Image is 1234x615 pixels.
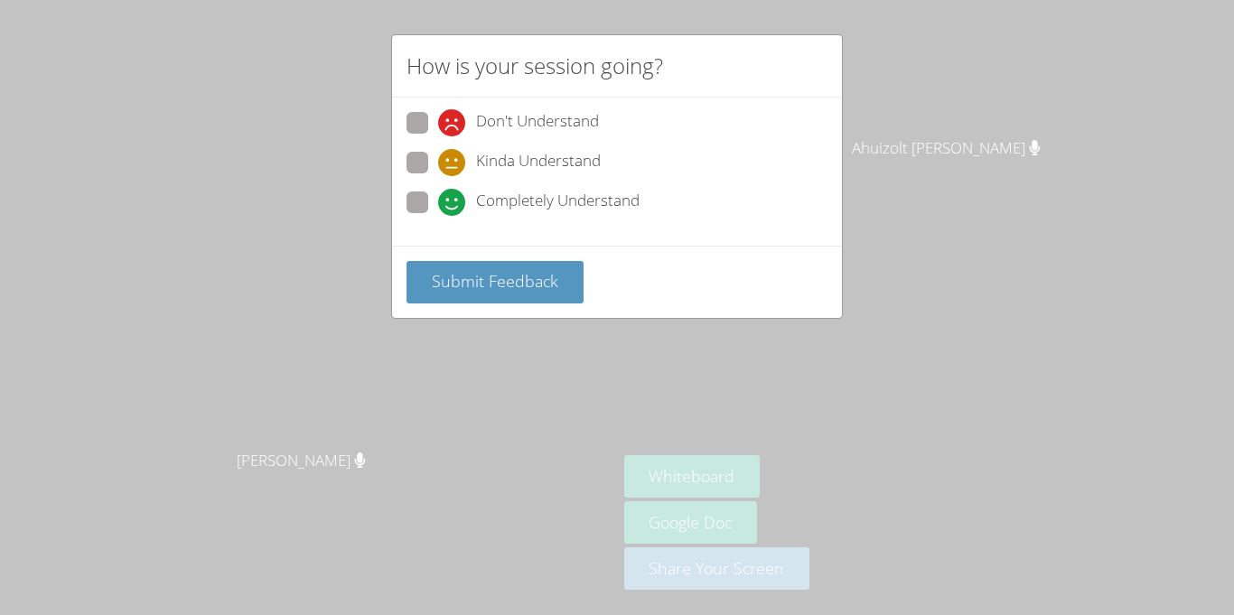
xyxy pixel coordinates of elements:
[476,109,599,136] span: Don't Understand
[407,50,663,82] h2: How is your session going?
[476,149,601,176] span: Kinda Understand
[432,270,558,292] span: Submit Feedback
[476,189,640,216] span: Completely Understand
[407,261,584,303] button: Submit Feedback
